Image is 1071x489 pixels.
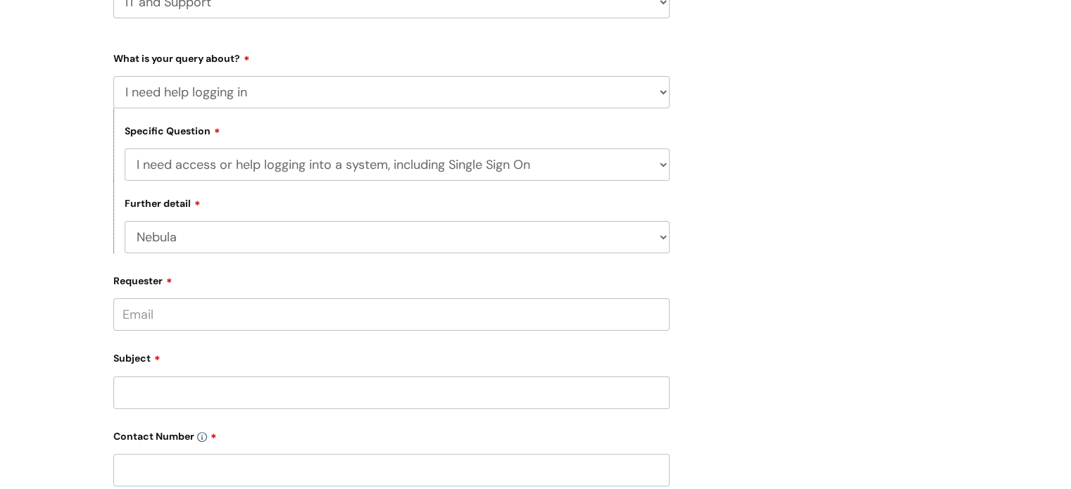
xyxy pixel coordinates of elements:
[113,270,670,287] label: Requester
[125,196,201,210] label: Further detail
[125,123,220,137] label: Specific Question
[113,48,670,65] label: What is your query about?
[113,298,670,331] input: Email
[113,348,670,364] label: Subject
[197,432,207,442] img: info-icon.svg
[113,426,670,443] label: Contact Number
